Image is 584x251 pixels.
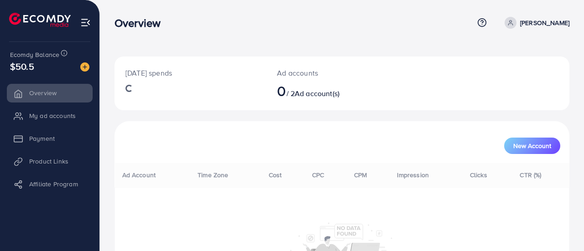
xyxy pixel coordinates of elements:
p: [PERSON_NAME] [520,17,569,28]
span: Ad account(s) [295,88,339,98]
span: 0 [277,80,286,101]
p: Ad accounts [277,67,369,78]
button: New Account [504,138,560,154]
span: $50.5 [10,60,34,73]
img: logo [9,13,71,27]
span: Ecomdy Balance [10,50,59,59]
h2: / 2 [277,82,369,99]
span: New Account [513,143,551,149]
a: [PERSON_NAME] [501,17,569,29]
img: menu [80,17,91,28]
h3: Overview [115,16,168,30]
img: image [80,62,89,72]
p: [DATE] spends [125,67,255,78]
